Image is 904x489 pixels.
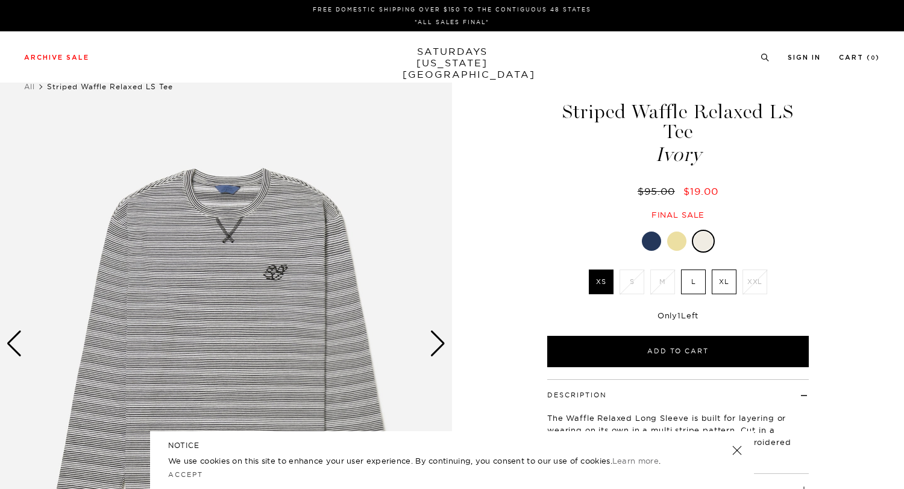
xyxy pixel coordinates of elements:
h5: NOTICE [168,440,736,451]
span: $19.00 [683,185,718,197]
span: Striped Waffle Relaxed LS Tee [47,82,173,91]
p: We use cookies on this site to enhance your user experience. By continuing, you consent to our us... [168,455,693,467]
a: Cart (0) [839,54,880,61]
label: XS [589,270,614,294]
small: 0 [871,55,876,61]
p: The Waffle Relaxed Long Sleeve is built for layering or wearing on its own in a multi stripe patt... [547,412,809,460]
label: L [681,270,706,294]
a: Accept [168,470,203,479]
div: Next slide [430,330,446,357]
div: Final sale [545,210,811,220]
a: All [24,82,35,91]
h1: Striped Waffle Relaxed LS Tee [545,102,811,165]
p: FREE DOMESTIC SHIPPING OVER $150 TO THE CONTIGUOUS 48 STATES [29,5,875,14]
a: Archive Sale [24,54,89,61]
label: XL [712,270,736,294]
button: Description [547,392,607,399]
del: $95.00 [638,185,680,197]
a: SATURDAYS[US_STATE][GEOGRAPHIC_DATA] [403,46,502,80]
p: *ALL SALES FINAL* [29,17,875,27]
button: Add to Cart [547,336,809,367]
a: Sign In [788,54,821,61]
div: Only Left [547,311,809,321]
span: Ivory [545,145,811,165]
span: 1 [677,311,681,320]
a: Learn more [612,456,659,465]
div: Previous slide [6,330,22,357]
